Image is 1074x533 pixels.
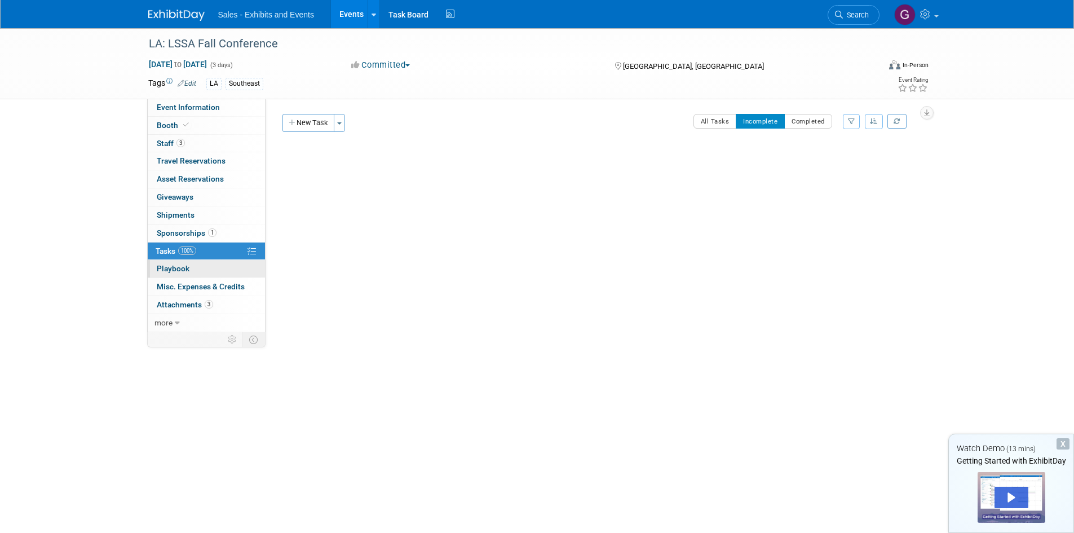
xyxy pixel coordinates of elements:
a: Edit [178,80,196,87]
a: Event Information [148,99,265,116]
span: [GEOGRAPHIC_DATA], [GEOGRAPHIC_DATA] [623,62,764,71]
button: Committed [347,59,414,71]
span: Playbook [157,264,189,273]
button: New Task [282,114,334,132]
a: Search [828,5,879,25]
a: Asset Reservations [148,170,265,188]
img: ExhibitDay [148,10,205,21]
a: Sponsorships1 [148,224,265,242]
span: Asset Reservations [157,174,224,183]
span: to [173,60,183,69]
span: Staff [157,139,185,148]
span: Shipments [157,210,195,219]
span: Misc. Expenses & Credits [157,282,245,291]
div: Event Format [813,59,929,76]
div: Southeast [226,78,263,90]
a: Shipments [148,206,265,224]
span: (3 days) [209,61,233,69]
a: Giveaways [148,188,265,206]
a: Playbook [148,260,265,277]
span: Tasks [156,246,196,256]
div: Play [995,487,1028,508]
span: Travel Reservations [157,156,226,165]
div: In-Person [902,61,929,69]
span: Giveaways [157,192,193,201]
span: Sales - Exhibits and Events [218,10,314,19]
a: more [148,314,265,332]
div: LA [206,78,222,90]
span: 100% [178,246,196,255]
div: Dismiss [1057,438,1069,450]
a: Misc. Expenses & Credits [148,278,265,296]
span: Event Information [157,103,220,112]
span: 1 [208,228,216,237]
span: 3 [205,300,213,309]
span: 3 [176,139,185,147]
div: Getting Started with ExhibitDay [949,455,1073,466]
a: Staff3 [148,135,265,152]
a: Booth [148,117,265,134]
i: Booth reservation complete [183,122,189,128]
span: more [154,318,173,327]
div: Watch Demo [949,443,1073,455]
td: Personalize Event Tab Strip [223,332,242,347]
span: Attachments [157,300,213,309]
div: LA: LSSA Fall Conference [145,34,863,54]
span: Sponsorships [157,228,216,237]
button: Completed [784,114,832,129]
td: Toggle Event Tabs [242,332,265,347]
span: Search [843,11,869,19]
a: Travel Reservations [148,152,265,170]
div: Event Rating [898,77,928,83]
button: Incomplete [736,114,785,129]
td: Tags [148,77,196,90]
span: Booth [157,121,191,130]
a: Refresh [887,114,907,129]
a: Tasks100% [148,243,265,260]
span: (13 mins) [1006,445,1036,453]
button: All Tasks [693,114,737,129]
img: Format-Inperson.png [889,60,900,69]
span: [DATE] [DATE] [148,59,207,69]
img: Guang Yang [894,4,916,25]
a: Attachments3 [148,296,265,314]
